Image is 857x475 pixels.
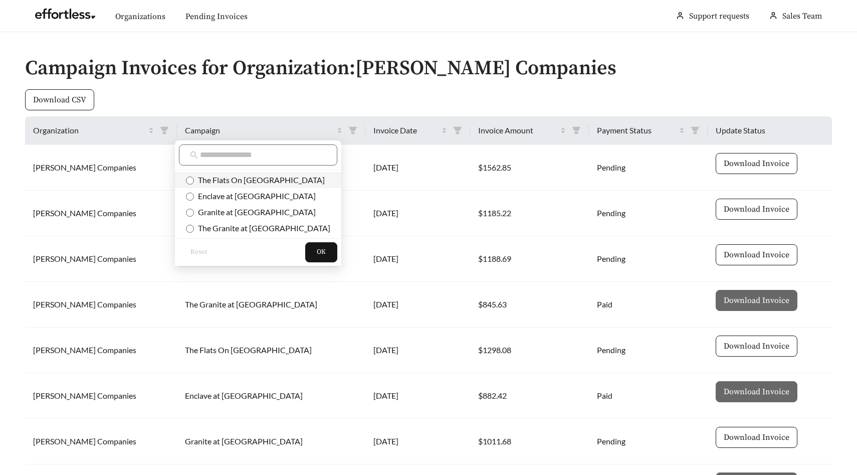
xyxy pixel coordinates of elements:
[365,191,470,236] td: [DATE]
[453,126,462,135] span: filter
[724,203,789,215] span: Download Invoice
[25,282,177,328] td: [PERSON_NAME] Companies
[470,419,589,464] td: $1011.68
[365,282,470,328] td: [DATE]
[365,419,470,464] td: [DATE]
[33,94,86,106] span: Download CSV
[177,328,365,373] td: The Flats On [GEOGRAPHIC_DATA]
[160,126,169,135] span: filter
[365,328,470,373] td: [DATE]
[724,340,789,352] span: Download Invoice
[194,207,316,217] span: Granite at [GEOGRAPHIC_DATA]
[470,328,589,373] td: $1298.08
[365,373,470,419] td: [DATE]
[716,244,797,265] button: Download Invoice
[589,328,708,373] td: Pending
[716,290,797,311] button: Download Invoice
[365,236,470,282] td: [DATE]
[25,236,177,282] td: [PERSON_NAME] Companies
[716,199,797,220] button: Download Invoice
[348,126,357,135] span: filter
[724,431,789,443] span: Download Invoice
[589,419,708,464] td: Pending
[689,11,749,21] a: Support requests
[589,236,708,282] td: Pending
[470,236,589,282] td: $1188.69
[194,175,325,185] span: The Flats On [GEOGRAPHIC_DATA]
[25,57,832,79] h2: Campaign Invoices for Organization: [PERSON_NAME] Companies
[305,242,337,262] button: OK
[177,419,365,464] td: Granite at [GEOGRAPHIC_DATA]
[597,124,677,136] span: Payment Status
[25,373,177,419] td: [PERSON_NAME] Companies
[589,282,708,328] td: Paid
[177,282,365,328] td: The Granite at [GEOGRAPHIC_DATA]
[470,282,589,328] td: $845.63
[194,223,330,233] span: The Granite at [GEOGRAPHIC_DATA]
[589,373,708,419] td: Paid
[185,12,248,22] a: Pending Invoices
[470,191,589,236] td: $1185.22
[589,191,708,236] td: Pending
[190,151,198,159] span: search
[25,89,94,110] button: Download CSV
[25,328,177,373] td: [PERSON_NAME] Companies
[470,145,589,191] td: $1562.85
[691,126,700,135] span: filter
[365,145,470,191] td: [DATE]
[716,427,797,448] button: Download Invoice
[25,191,177,236] td: [PERSON_NAME] Companies
[572,126,581,135] span: filter
[373,124,440,136] span: Invoice Date
[115,12,165,22] a: Organizations
[716,336,797,357] button: Download Invoice
[177,373,365,419] td: Enclave at [GEOGRAPHIC_DATA]
[724,249,789,261] span: Download Invoice
[449,122,466,138] span: filter
[687,122,704,138] span: filter
[194,191,316,201] span: Enclave at [GEOGRAPHIC_DATA]
[589,145,708,191] td: Pending
[33,124,146,136] span: Organization
[179,242,219,262] button: Reset
[25,145,177,191] td: [PERSON_NAME] Companies
[782,11,822,21] span: Sales Team
[708,116,832,145] th: Update Status
[156,122,173,138] span: filter
[716,381,797,402] button: Download Invoice
[716,153,797,174] button: Download Invoice
[185,124,335,136] span: Campaign
[568,122,585,138] span: filter
[317,247,326,257] span: OK
[724,157,789,170] span: Download Invoice
[25,419,177,464] td: [PERSON_NAME] Companies
[478,124,559,136] span: Invoice Amount
[344,122,361,138] span: filter
[470,373,589,419] td: $882.42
